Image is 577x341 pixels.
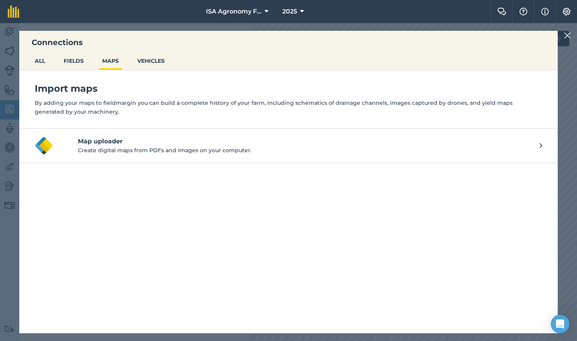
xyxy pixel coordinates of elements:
[206,7,262,16] span: ISA Agronomy Farm
[32,54,48,68] button: ALL
[519,8,528,15] img: A question mark icon
[78,146,540,155] p: Create digital maps from PDFs and images on your computer.
[35,136,53,155] img: Map uploader logo
[78,137,540,146] h4: Map uploader
[35,99,542,116] p: By adding your maps to fieldmargin you can build a complete history of your farm, including schem...
[134,54,168,68] button: VEHICLES
[99,54,122,68] button: MAPS
[282,7,297,16] span: 2025
[541,7,549,16] img: svg+xml;base64,PHN2ZyB4bWxucz0iaHR0cDovL3d3dy53My5vcmcvMjAwMC9zdmciIHdpZHRoPSIxNyIgaGVpZ2h0PSIxNy...
[8,5,19,18] img: fieldmargin Logo
[19,37,558,48] h3: Connections
[19,129,558,163] button: Map uploader logoMap uploaderCreate digital maps from PDFs and images on your computer.
[564,31,571,40] img: svg+xml;base64,PHN2ZyB4bWxucz0iaHR0cDovL3d3dy53My5vcmcvMjAwMC9zdmciIHdpZHRoPSIyMiIgaGVpZ2h0PSIzMC...
[497,8,506,15] img: Two speech bubbles overlapping with the left bubble in the forefront
[551,315,569,333] div: Open Intercom Messenger
[562,8,571,15] img: A cog icon
[35,82,542,95] h4: Import maps
[61,54,87,68] button: FIELDS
